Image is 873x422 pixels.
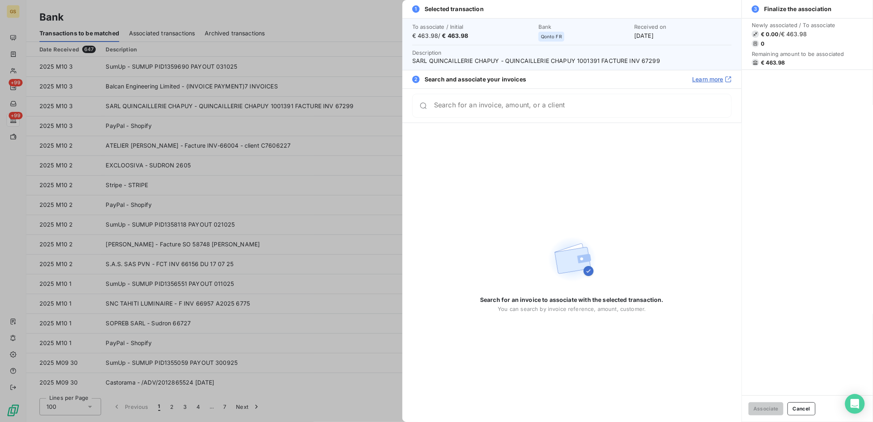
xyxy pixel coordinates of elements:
span: Received on [634,23,732,30]
button: Associate [748,402,783,415]
span: Search for an invoice to associate with the selected transaction. [480,296,664,304]
span: Selected transaction [425,5,484,13]
input: placeholder [434,102,731,110]
span: € 0.00 [761,31,779,37]
span: 0 [761,40,764,47]
span: To associate / Initial [412,23,533,30]
div: Open Intercom Messenger [845,394,865,414]
span: SARL QUINCAILLERIE CHAPUY - QUINCAILLERIE CHAPUY 1001391 FACTURE INV 67299 [412,57,732,65]
span: Description [412,49,442,56]
span: € 463.98 / [412,32,533,40]
div: [DATE] [634,23,732,40]
span: € 463.98 [761,59,785,66]
span: Search and associate your invoices [425,75,526,83]
span: 1 [412,5,420,13]
a: Learn more [693,75,732,83]
span: Newly associated / To associate [752,22,844,28]
span: Remaining amount to be associated [752,51,844,57]
button: Cancel [788,402,815,415]
span: 2 [412,76,420,83]
img: Empty state [546,233,598,286]
span: / € 463.98 [779,30,807,38]
span: Bank [538,23,629,30]
span: Finalize the association [764,5,832,13]
span: Qonto FR [541,34,562,39]
span: € 463.98 [442,32,469,39]
span: You can search by invoice reference, amount, customer. [498,306,646,312]
span: 3 [752,5,759,13]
